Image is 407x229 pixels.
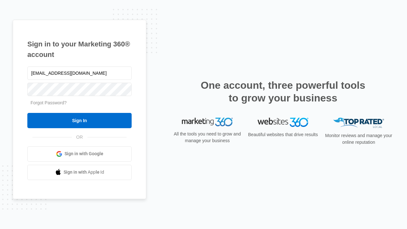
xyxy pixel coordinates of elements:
[72,134,87,141] span: OR
[27,113,132,128] input: Sign In
[27,146,132,162] a: Sign in with Google
[27,66,132,80] input: Email
[182,118,233,127] img: Marketing 360
[27,39,132,60] h1: Sign in to your Marketing 360® account
[258,118,308,127] img: Websites 360
[333,118,384,128] img: Top Rated Local
[247,131,319,138] p: Beautiful websites that drive results
[27,165,132,180] a: Sign in with Apple Id
[172,131,243,144] p: All the tools you need to grow and manage your business
[31,100,67,105] a: Forgot Password?
[64,169,104,176] span: Sign in with Apple Id
[199,79,367,104] h2: One account, three powerful tools to grow your business
[65,150,103,157] span: Sign in with Google
[323,132,394,146] p: Monitor reviews and manage your online reputation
